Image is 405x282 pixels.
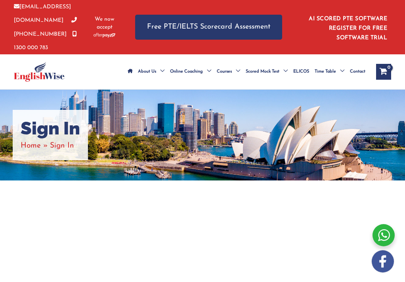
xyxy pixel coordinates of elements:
img: white-facebook.png [372,250,394,272]
a: View Shopping Cart, empty [376,64,391,80]
a: Home [21,142,41,150]
span: About Us [138,58,156,86]
nav: Site Navigation: Main Menu [125,58,368,86]
a: ELICOS [290,58,312,86]
span: Online Coaching [170,58,203,86]
h1: Sign In [21,118,80,139]
a: CoursesMenu Toggle [214,58,243,86]
span: Sign In [50,142,74,150]
a: Scored Mock TestMenu Toggle [243,58,290,86]
img: Afterpay-Logo [94,33,115,37]
a: Contact [347,58,368,86]
a: [EMAIL_ADDRESS][DOMAIN_NAME] [14,4,71,23]
span: Menu Toggle [336,58,344,86]
span: We now accept [94,15,115,31]
span: Menu Toggle [279,58,288,86]
aside: Header Widget 1 [298,10,391,45]
a: AI SCORED PTE SOFTWARE REGISTER FOR FREE SOFTWARE TRIAL [309,16,387,41]
a: Time TableMenu Toggle [312,58,347,86]
a: About UsMenu Toggle [135,58,167,86]
a: 1300 000 783 [14,31,77,51]
span: Contact [350,58,365,86]
span: Time Table [315,58,336,86]
a: Free PTE/IELTS Scorecard Assessment [135,15,282,40]
a: Online CoachingMenu Toggle [167,58,214,86]
span: Courses [217,58,232,86]
nav: Breadcrumbs [21,139,80,152]
a: [PHONE_NUMBER] [14,17,77,37]
span: Menu Toggle [203,58,211,86]
span: Scored Mock Test [246,58,279,86]
span: ELICOS [293,58,309,86]
span: Menu Toggle [232,58,240,86]
span: Menu Toggle [156,58,164,86]
img: cropped-ew-logo [14,62,65,82]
